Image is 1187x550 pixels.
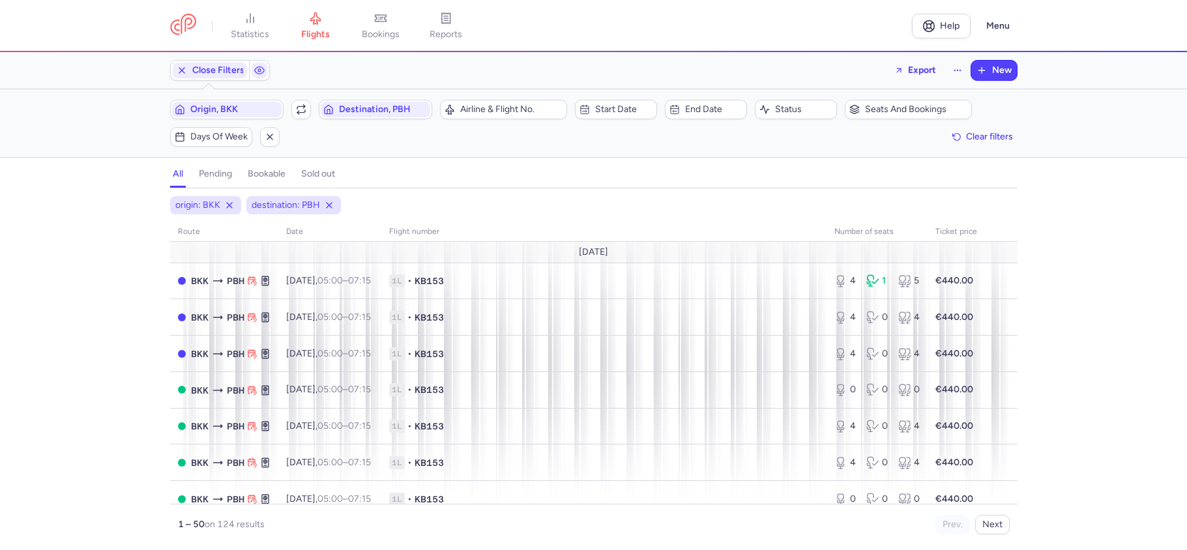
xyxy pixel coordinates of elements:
[866,274,888,287] div: 1
[348,457,371,468] time: 07:15
[348,12,413,40] a: bookings
[948,127,1018,147] button: Clear filters
[898,311,920,324] div: 4
[317,348,371,359] span: –
[685,104,742,115] span: End date
[407,420,412,433] span: •
[886,60,945,81] button: Export
[755,100,837,119] button: Status
[191,347,209,361] span: BKK
[834,493,856,506] div: 0
[898,420,920,433] div: 4
[286,311,371,323] span: [DATE],
[317,311,371,323] span: –
[252,199,320,212] span: destination: PBH
[389,493,405,506] span: 1L
[218,12,283,40] a: statistics
[575,100,657,119] button: Start date
[415,456,444,469] span: KB153
[199,168,232,180] h4: pending
[190,132,248,142] span: Days of week
[413,12,478,40] a: reports
[317,457,343,468] time: 05:00
[248,168,286,180] h4: bookable
[348,420,371,431] time: 07:15
[908,65,936,75] span: Export
[227,274,244,288] span: Paro, Paro, Bhutan
[170,14,196,38] a: CitizenPlane red outlined logo
[301,29,330,40] span: flights
[283,12,348,40] a: flights
[227,347,244,361] span: Paro, Paro, Bhutan
[348,311,371,323] time: 07:15
[415,383,444,396] span: KB153
[866,456,888,469] div: 0
[407,274,412,287] span: •
[827,222,928,242] th: number of seats
[317,420,343,431] time: 05:00
[389,274,405,287] span: 1L
[912,14,971,38] a: Help
[278,222,381,242] th: date
[407,311,412,324] span: •
[834,383,856,396] div: 0
[389,456,405,469] span: 1L
[317,384,371,395] span: –
[286,348,371,359] span: [DATE],
[191,456,209,470] span: Suvarnabhumi Airport, Bangkok, Thailand
[362,29,400,40] span: bookings
[319,100,432,119] button: Destination, PBH
[415,274,444,287] span: KB153
[389,420,405,433] span: 1L
[898,493,920,506] div: 0
[317,275,371,286] span: –
[175,199,220,212] span: origin: BKK
[978,14,1018,38] button: Menu
[389,347,405,360] span: 1L
[348,384,371,395] time: 07:15
[381,222,827,242] th: Flight number
[407,383,412,396] span: •
[935,348,973,359] strong: €440.00
[866,420,888,433] div: 0
[975,515,1010,534] button: Next
[992,65,1012,76] span: New
[834,274,856,287] div: 4
[935,275,973,286] strong: €440.00
[415,311,444,324] span: KB153
[348,348,371,359] time: 07:15
[460,104,563,115] span: Airline & Flight No.
[173,168,183,180] h4: all
[317,275,343,286] time: 05:00
[227,492,244,506] span: Paro, Paro, Bhutan
[171,61,249,80] button: Close Filters
[317,420,371,431] span: –
[317,311,343,323] time: 05:00
[595,104,652,115] span: Start date
[866,383,888,396] div: 0
[317,384,343,395] time: 05:00
[971,61,1017,80] button: New
[286,275,371,286] span: [DATE],
[191,383,209,398] span: Suvarnabhumi Airport, Bangkok, Thailand
[348,493,371,504] time: 07:15
[834,311,856,324] div: 4
[317,493,371,504] span: –
[205,519,265,530] span: on 124 results
[170,127,252,147] button: Days of week
[866,311,888,324] div: 0
[191,310,209,325] span: BKK
[415,420,444,433] span: KB153
[440,100,567,119] button: Airline & Flight No.
[178,495,186,503] span: OPEN
[170,222,278,242] th: route
[898,383,920,396] div: 0
[940,21,960,31] span: Help
[407,493,412,506] span: •
[865,104,967,115] span: Seats and bookings
[389,311,405,324] span: 1L
[935,384,973,395] strong: €440.00
[231,29,269,40] span: statistics
[898,347,920,360] div: 4
[834,347,856,360] div: 4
